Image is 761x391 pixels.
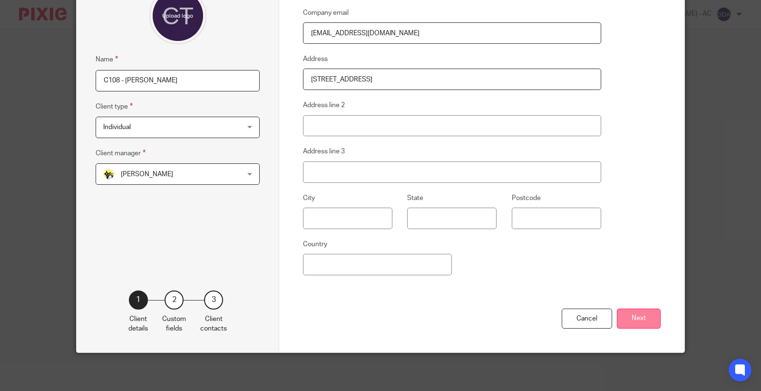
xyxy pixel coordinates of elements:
[165,291,184,310] div: 2
[303,147,345,156] label: Address line 3
[200,314,227,334] p: Client contacts
[303,100,345,110] label: Address line 2
[128,314,148,334] p: Client details
[96,101,133,112] label: Client type
[121,171,173,178] span: [PERSON_NAME]
[617,309,661,329] button: Next
[204,291,223,310] div: 3
[407,193,423,203] label: State
[162,314,186,334] p: Custom fields
[96,54,118,65] label: Name
[129,291,148,310] div: 1
[103,124,131,130] span: Individual
[303,54,328,64] label: Address
[303,240,327,249] label: Country
[303,193,315,203] label: City
[96,148,146,159] label: Client manager
[103,169,115,180] img: Carine-Starbridge.jpg
[512,193,541,203] label: Postcode
[303,8,349,18] label: Company email
[562,309,612,329] div: Cancel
